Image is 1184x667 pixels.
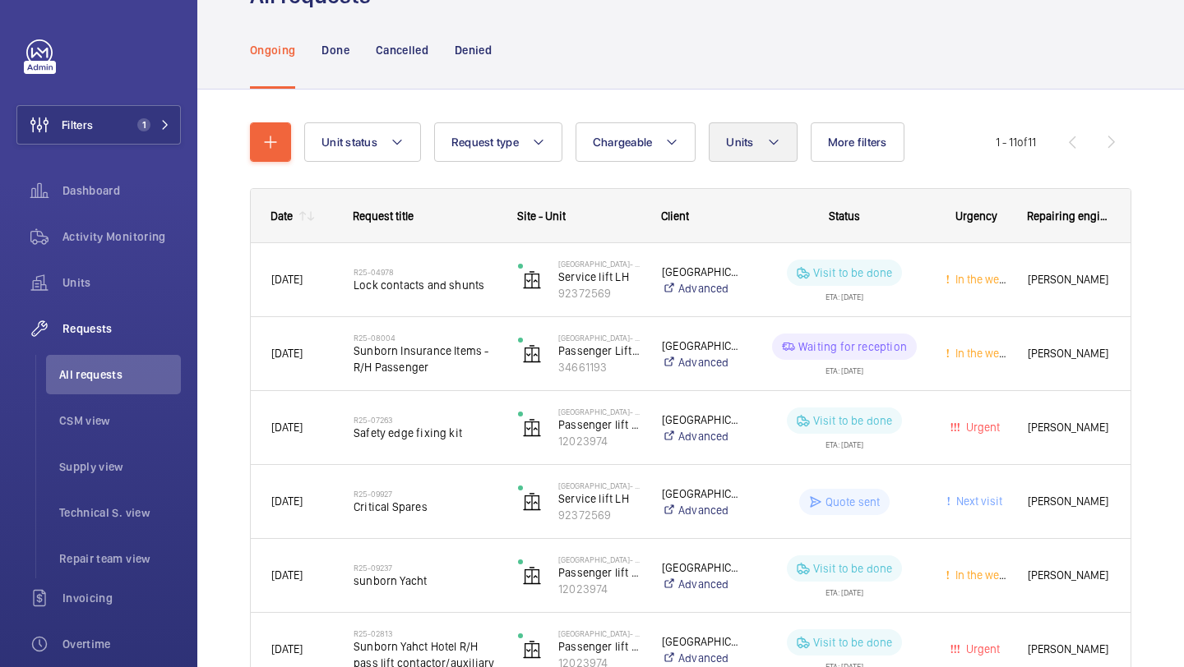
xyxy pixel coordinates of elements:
[952,568,1011,582] span: In the week
[558,285,641,301] p: 92372569
[522,270,542,290] img: elevator.svg
[271,568,303,582] span: [DATE]
[62,117,93,133] span: Filters
[662,559,743,576] p: [GEOGRAPHIC_DATA]- [GEOGRAPHIC_DATA]
[321,42,349,58] p: Done
[558,554,641,564] p: [GEOGRAPHIC_DATA]- [GEOGRAPHIC_DATA]
[558,628,641,638] p: [GEOGRAPHIC_DATA]- [GEOGRAPHIC_DATA]
[62,320,181,337] span: Requests
[826,582,863,596] div: ETA: [DATE]
[558,416,641,433] p: Passenger lift middle
[662,280,743,297] a: Advanced
[1017,136,1028,149] span: of
[813,264,893,281] p: Visit to be done
[558,269,641,285] p: Service lift LH
[354,425,497,441] span: Safety edge fixing kit
[558,638,641,655] p: Passenger lift middle
[558,581,641,597] p: 12023974
[59,550,181,567] span: Repair team view
[321,136,377,149] span: Unit status
[709,122,797,162] button: Units
[576,122,696,162] button: Chargeable
[963,421,1000,434] span: Urgent
[59,504,181,521] span: Technical S. view
[558,359,641,375] p: 34661193
[62,228,181,245] span: Activity Monitoring
[662,428,743,444] a: Advanced
[1028,270,1110,289] span: [PERSON_NAME]
[662,264,743,280] p: [GEOGRAPHIC_DATA]- [GEOGRAPHIC_DATA]
[826,434,863,448] div: ETA: [DATE]
[662,576,743,592] a: Advanced
[62,636,181,652] span: Overtime
[354,277,497,293] span: Lock contacts and shunts
[271,642,303,655] span: [DATE]
[826,494,881,510] p: Quote sent
[354,628,497,638] h2: R25-02813
[1028,344,1110,363] span: [PERSON_NAME]
[661,209,689,223] span: Client
[522,492,542,512] img: elevator.svg
[558,343,641,359] p: Passenger Lift RH
[558,564,641,581] p: Passenger lift middle
[662,354,743,370] a: Advanced
[813,412,893,429] p: Visit to be done
[1028,418,1110,437] span: [PERSON_NAME]
[354,563,497,573] h2: R25-09237
[813,634,893,651] p: Visit to be done
[996,136,1036,148] span: 1 - 11 11
[955,209,997,223] span: Urgency
[354,267,497,277] h2: R25-04978
[522,344,542,364] img: elevator.svg
[517,209,566,223] span: Site - Unit
[271,421,303,434] span: [DATE]
[353,209,414,223] span: Request title
[1027,209,1111,223] span: Repairing engineer
[1028,492,1110,511] span: [PERSON_NAME]
[455,42,492,58] p: Denied
[522,640,542,660] img: elevator.svg
[813,560,893,577] p: Visit to be done
[354,343,497,375] span: Sunborn Insurance Items - R/H Passenger
[811,122,904,162] button: More filters
[662,650,743,666] a: Advanced
[59,412,181,429] span: CSM view
[952,347,1011,360] span: In the week
[963,642,1000,655] span: Urgent
[59,366,181,383] span: All requests
[434,122,562,162] button: Request type
[662,485,743,502] p: [GEOGRAPHIC_DATA]- [GEOGRAPHIC_DATA]
[271,494,303,508] span: [DATE]
[451,136,519,149] span: Request type
[376,42,428,58] p: Cancelled
[271,209,293,223] div: Date
[662,338,743,354] p: [GEOGRAPHIC_DATA]- [GEOGRAPHIC_DATA]
[798,338,907,355] p: Waiting for reception
[558,433,641,449] p: 12023974
[558,507,641,523] p: 92372569
[522,566,542,586] img: elevator.svg
[828,136,887,149] span: More filters
[1028,566,1110,585] span: [PERSON_NAME]
[62,182,181,199] span: Dashboard
[137,118,150,131] span: 1
[16,105,181,145] button: Filters1
[250,42,295,58] p: Ongoing
[271,273,303,286] span: [DATE]
[354,333,497,343] h2: R25-08004
[829,209,860,223] span: Status
[826,360,863,375] div: ETA: [DATE]
[62,274,181,291] span: Units
[558,259,641,269] p: [GEOGRAPHIC_DATA]- [GEOGRAPHIC_DATA]
[62,590,181,606] span: Invoicing
[522,418,542,438] img: elevator.svg
[558,490,641,507] p: Service lift LH
[826,286,863,301] div: ETA: [DATE]
[354,573,497,589] span: sunborn Yacht
[558,481,641,490] p: [GEOGRAPHIC_DATA]- [GEOGRAPHIC_DATA]
[558,407,641,416] p: [GEOGRAPHIC_DATA]- [GEOGRAPHIC_DATA]
[354,415,497,425] h2: R25-07263
[953,494,1002,508] span: Next visit
[726,136,753,149] span: Units
[952,273,1011,286] span: In the week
